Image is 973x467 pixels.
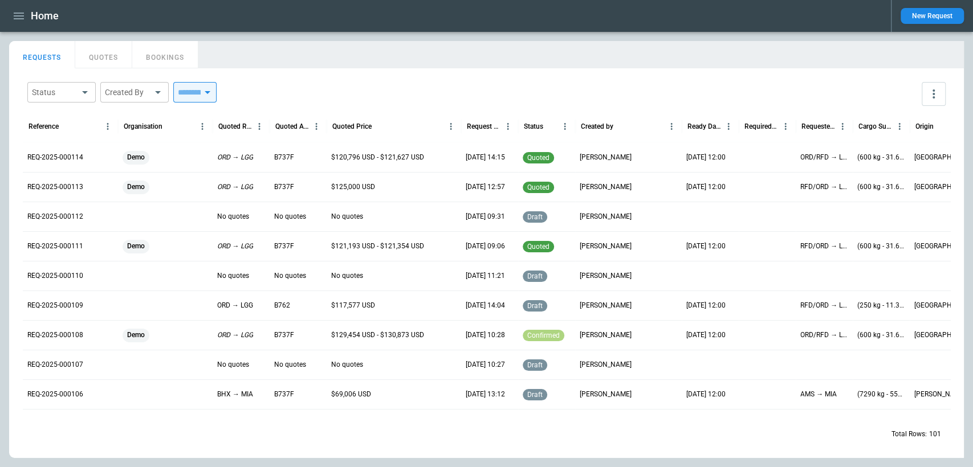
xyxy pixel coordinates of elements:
h1: Home [31,9,59,23]
p: Chicago airport [914,330,962,340]
div: Created By [105,87,150,98]
button: Reference column menu [100,119,115,134]
span: Demo [123,143,149,172]
p: No quotes [274,360,306,370]
p: B737F [274,390,294,399]
p: REQ-2025-000110 [27,271,83,281]
p: REQ-2025-000109 [27,301,83,310]
p: ORD → LGG [217,182,253,192]
button: Required Date & Time (UTC) column menu [778,119,793,134]
p: REQ-2025-000108 [27,330,83,340]
p: B737F [274,153,294,162]
p: Myles Cummins [580,330,632,340]
span: Demo [123,321,149,350]
p: Myles Cummins [580,241,632,251]
p: B762 [274,301,290,310]
button: Origin column menu [949,119,964,134]
p: 05/09/2025 12:00 [686,301,726,310]
div: Created by [581,122,613,130]
button: New Request [901,8,964,24]
p: ORD/RFD → LGG [800,330,848,340]
p: 05/09/2025 12:00 [686,153,726,162]
button: BOOKINGS [132,41,198,68]
p: 09/09/2025 09:31 [466,212,505,222]
p: No quotes [274,212,306,222]
p: Chicago airport [914,241,962,251]
button: Quoted Route column menu [252,119,267,134]
p: 09/09/2025 09:06 [466,241,505,251]
p: No quotes [217,271,249,281]
button: Cargo Summary column menu [892,119,907,134]
button: Quoted Price column menu [443,119,458,134]
p: 04/09/2025 10:28 [466,330,505,340]
p: 09/09/2025 12:57 [466,182,505,192]
p: (600 kg - 31.69 ft³) Automotive [857,153,905,162]
button: Status column menu [557,119,572,134]
div: Organisation [124,122,162,130]
p: ORD → LGG [217,153,253,162]
p: Chicago airport [914,301,962,310]
span: draft [525,213,545,221]
p: Chicago airport [914,182,962,192]
div: Origin [915,122,934,130]
p: (600 kg - 31.69 ft³) Automotive [857,241,905,251]
button: QUOTES [75,41,132,68]
p: Myles Cummins [580,360,632,370]
button: Quoted Aircraft column menu [309,119,324,134]
button: Request Created At (UTC) column menu [500,119,515,134]
p: ORD → LGG [217,330,253,340]
p: Evert van de Beekstraat 202, 1118 CP Schiphol, Netherlands [914,390,962,399]
p: REQ-2025-000107 [27,360,83,370]
p: 04/09/2025 10:27 [466,360,505,370]
p: AMS → MIA [800,390,837,399]
span: draft [525,302,545,310]
div: Cargo Summary [858,122,892,130]
div: Status [32,87,78,98]
button: Organisation column menu [195,119,210,134]
button: Ready Date & Time (UTC) column menu [721,119,736,134]
p: Myles Cummins [580,153,632,162]
p: 05/09/2025 12:00 [686,182,726,192]
p: No quotes [274,271,306,281]
p: $120,796 USD - $121,627 USD [331,153,424,162]
p: No quotes [331,360,363,370]
p: B737F [274,330,294,340]
span: quoted [525,154,552,162]
p: $129,454 USD - $130,873 USD [331,330,424,340]
p: 05/09/2025 12:00 [686,330,726,340]
p: ORD/RFD → LGG [800,153,848,162]
p: (600 kg - 31.69 ft³) Automotive [857,330,905,340]
div: Required Date & Time (UTC) [744,122,778,130]
p: RFD/ORD → LGG [800,182,848,192]
span: confirmed [525,331,562,339]
p: BHX → MIA [217,390,253,399]
p: Total Rows: [891,429,927,439]
p: No quotes [217,212,249,222]
span: quoted [525,243,552,251]
p: Myles Cummins [580,271,632,281]
p: REQ-2025-000111 [27,241,83,251]
span: Demo [123,232,149,261]
p: No quotes [331,271,363,281]
p: ORD → LGG [217,241,253,251]
div: Quoted Price [332,122,372,130]
p: (7290 kg - 551.92 ft³) Machinery & Industrial Equipment [857,390,905,399]
button: REQUESTS [9,41,75,68]
p: REQ-2025-000112 [27,212,83,222]
p: RFD/ORD → LGG [800,301,848,310]
div: Reference [29,122,59,130]
div: Quoted Route [218,122,252,130]
p: 03/09/2025 13:12 [466,390,505,399]
p: 05/09/2025 12:00 [686,241,726,251]
p: (600 kg - 31.69 ft³) Automotive [857,182,905,192]
div: Status [524,122,543,130]
div: Ready Date & Time (UTC) [687,122,721,130]
div: Quoted Aircraft [275,122,309,130]
p: B737F [274,241,294,251]
p: REQ-2025-000114 [27,153,83,162]
p: Myles Cummins [580,182,632,192]
p: No quotes [331,212,363,222]
p: No quotes [217,360,249,370]
span: draft [525,391,545,399]
p: $121,193 USD - $121,354 USD [331,241,424,251]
